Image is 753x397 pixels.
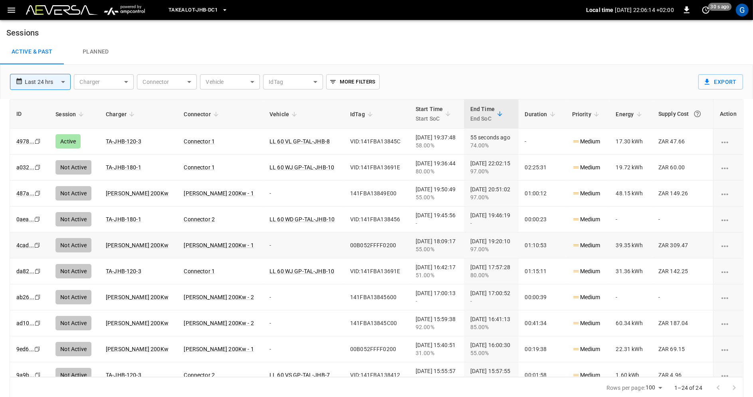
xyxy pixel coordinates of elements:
[184,242,254,248] a: [PERSON_NAME] 200Kw - 1
[184,109,221,119] span: Connector
[55,109,86,119] span: Session
[55,368,91,382] div: Not Active
[470,219,512,227] div: -
[610,284,652,310] td: -
[16,294,34,300] a: ab26...
[720,345,737,353] div: charging session options
[720,319,737,327] div: charging session options
[572,163,600,172] p: Medium
[646,382,665,393] div: 100
[572,293,600,302] p: Medium
[713,99,743,129] th: Action
[269,268,334,274] a: LL 60 WJ GP-TAL-JHB-10
[470,211,512,227] div: [DATE] 19:46:19
[344,362,409,388] td: VID:141FBA138412
[470,367,512,383] div: [DATE] 15:57:55
[470,263,512,279] div: [DATE] 17:57:28
[606,384,645,392] p: Rows per page:
[470,245,512,253] div: 97.00%
[519,206,566,232] td: 00:00:23
[269,138,330,145] a: LL 60 VL GP-TAL-JHB-8
[55,264,91,278] div: Not Active
[572,319,600,328] p: Medium
[470,185,512,201] div: [DATE] 20:51:02
[344,232,409,258] td: 00B052FFFF0200
[416,375,458,383] div: 96.00%
[16,268,34,274] a: da82...
[519,310,566,336] td: 00:41:34
[652,181,713,206] td: ZAR 149.26
[470,167,512,175] div: 97.00%
[106,138,141,145] a: TA-JHB-120-3
[720,215,737,223] div: charging session options
[55,238,91,252] div: Not Active
[416,315,458,331] div: [DATE] 15:59:38
[416,193,458,201] div: 55.00%
[720,163,737,171] div: charging session options
[416,159,458,175] div: [DATE] 19:36:44
[416,114,443,123] p: Start SoC
[470,323,512,331] div: 85.00%
[519,155,566,181] td: 02:25:31
[720,137,737,145] div: charging session options
[416,104,454,123] span: Start TimeStart SoC
[106,320,168,326] a: [PERSON_NAME] 200Kw
[416,341,458,357] div: [DATE] 15:40:51
[720,293,737,301] div: charging session options
[652,362,713,388] td: ZAR 4.96
[269,109,299,119] span: Vehicle
[64,39,128,65] a: Planned
[16,216,34,222] a: 0aea...
[106,346,168,352] a: [PERSON_NAME] 200Kw
[519,129,566,155] td: -
[34,371,42,379] div: copy
[652,284,713,310] td: -
[519,362,566,388] td: 00:01:58
[610,181,652,206] td: 48.15 kWh
[34,241,42,250] div: copy
[720,267,737,275] div: charging session options
[25,74,71,89] div: Last 24 hrs
[344,258,409,284] td: VID:141FBA13691E
[610,258,652,284] td: 31.36 kWh
[263,284,344,310] td: -
[470,375,512,383] div: 97.00%
[470,114,495,123] p: End SoC
[344,129,409,155] td: VID:141FBA13845C
[106,372,141,378] a: TA-JHB-120-3
[55,134,81,149] div: Active
[10,99,743,377] div: sessions table
[675,384,703,392] p: 1–24 of 24
[610,129,652,155] td: 17.30 kWh
[519,181,566,206] td: 01:00:12
[34,293,42,302] div: copy
[470,341,512,357] div: [DATE] 16:00:30
[470,297,512,305] div: -
[344,310,409,336] td: 141FBA13845C00
[344,284,409,310] td: 141FBA13845600
[572,345,600,353] p: Medium
[106,242,168,248] a: [PERSON_NAME] 200Kw
[34,189,42,198] div: copy
[34,267,42,276] div: copy
[470,133,512,149] div: 55 seconds ago
[106,216,141,222] a: TA-JHB-180-1
[34,163,42,172] div: copy
[416,323,458,331] div: 92.00%
[416,297,458,305] div: -
[326,74,379,89] button: More Filters
[416,133,458,149] div: [DATE] 19:37:48
[690,107,705,121] button: The cost of your charging session based on your supply rates
[416,263,458,279] div: [DATE] 16:42:17
[16,164,34,171] a: a032...
[699,4,712,16] button: set refresh interval
[344,206,409,232] td: VID:141FBA138456
[470,237,512,253] div: [DATE] 19:20:10
[344,181,409,206] td: 141FBA13849E00
[416,245,458,253] div: 55.00%
[34,345,42,353] div: copy
[720,371,737,379] div: charging session options
[416,349,458,357] div: 31.00%
[519,258,566,284] td: 01:15:11
[350,109,375,119] span: IdTag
